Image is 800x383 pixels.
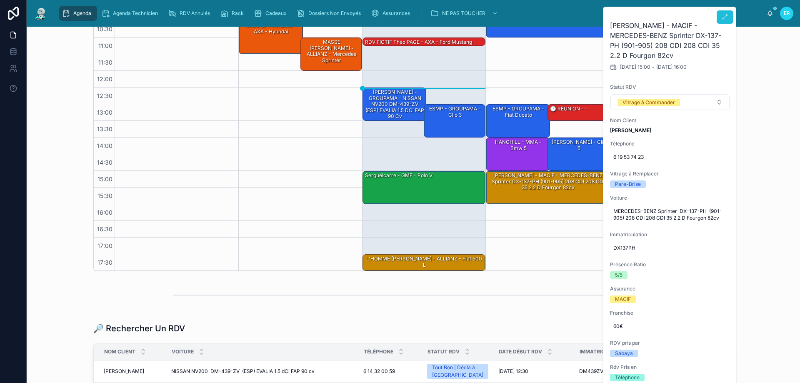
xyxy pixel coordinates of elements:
[549,105,588,113] div: 🕒 RÉUNION - -
[610,310,730,316] span: Franchise
[93,323,185,334] h1: 🔎 Rechercher Un RDV
[104,368,161,375] a: [PERSON_NAME]
[427,364,488,379] a: Tout Bon | Décla à [GEOGRAPHIC_DATA]
[33,7,48,20] img: App logo
[784,10,790,17] span: ER
[382,10,410,17] span: Assurances
[487,105,549,119] div: ESMP - GROUPAMA - fiat ducato
[615,374,640,381] div: Téléphone
[165,6,216,21] a: RDV Annulés
[487,138,549,152] div: HANCHILL - MMA - Bmw 5
[363,38,485,46] div: RDV FICTIF Théo PAGE - AXA - ford mustang
[239,21,302,54] div: SASU OPT INTERIM - AXA - hyundai
[364,88,426,120] div: [PERSON_NAME] - GROUPAMA - NISSAN NV200 DM-439-ZV (ESP) EVALIA 1.5 dCi FAP 90 cv
[656,64,687,70] span: [DATE] 16:00
[363,171,485,204] div: Sergueicarre - GMF - Polo V
[302,38,361,64] div: MASSE [PERSON_NAME] - ALLIANZ - Mercedes sprinter
[610,340,730,346] span: RDV pris par
[486,171,609,204] div: [PERSON_NAME] - MACIF - MERCEDES-BENZ Sprinter DX-137-PH (901-905) 208 CDI 208 CDI 35 2.2 D Fourg...
[610,117,730,124] span: Nom Client
[363,88,426,120] div: [PERSON_NAME] - GROUPAMA - NISSAN NV200 DM-439-ZV (ESP) EVALIA 1.5 dCi FAP 90 cv
[294,6,367,21] a: Dossiers Non Envoyés
[427,348,460,355] span: Statut RDV
[95,109,115,116] span: 13:00
[428,6,502,21] a: NE PAS TOUCHER
[171,368,315,375] span: NISSAN NV200 DM-439-ZV (ESP) EVALIA 1.5 dCi FAP 90 cv
[95,92,115,99] span: 12:30
[73,10,91,17] span: Agenda
[548,138,609,170] div: [PERSON_NAME] - clio 5
[95,125,115,133] span: 13:30
[104,348,135,355] span: Nom Client
[613,245,727,251] span: DX137PH
[55,4,767,23] div: scrollable content
[613,154,727,160] span: 6 19 53 74 23
[615,271,622,279] div: 5/5
[363,368,395,375] span: 6 14 32 00 59
[301,38,362,70] div: MASSE [PERSON_NAME] - ALLIANZ - Mercedes sprinter
[580,348,627,355] span: Immatriculation
[613,208,727,221] span: MERCEDES-BENZ Sprinter DX-137-PH (901-905) 208 CDI 208 CDI 35 2.2 D Fourgon 82cv
[171,368,353,375] a: NISSAN NV200 DM-439-ZV (ESP) EVALIA 1.5 dCi FAP 90 cv
[615,295,631,303] div: MACIF
[104,368,144,375] span: [PERSON_NAME]
[610,285,730,292] span: Assurance
[95,192,115,199] span: 15:30
[95,209,115,216] span: 16:00
[95,259,115,266] span: 17:30
[364,348,393,355] span: Téléphone
[95,175,115,183] span: 15:00
[442,10,485,17] span: NE PAS TOUCHER
[615,180,641,188] div: Pare-Brise
[579,368,603,375] span: DM439ZV
[364,255,485,269] div: L'HOMME [PERSON_NAME] - ALLIANZ - Fiat 500 L
[425,105,485,119] div: ESMP - GROUPAMA - Clio 3
[610,140,730,147] span: Téléphone
[232,10,244,17] span: Rack
[363,255,485,270] div: L'HOMME [PERSON_NAME] - ALLIANZ - Fiat 500 L
[610,261,730,268] span: Présence Ratio
[610,170,730,177] span: Vitrage à Remplacer
[251,6,292,21] a: Cadeaux
[95,159,115,166] span: 14:30
[424,105,485,137] div: ESMP - GROUPAMA - Clio 3
[622,99,675,106] div: Vitrage à Commander
[610,20,730,60] h2: [PERSON_NAME] - MACIF - MERCEDES-BENZ Sprinter DX-137-PH (901-905) 208 CDI 208 CDI 35 2.2 D Fourg...
[95,142,115,149] span: 14:00
[610,94,730,110] button: Select Button
[99,6,164,21] a: Agenda Technicien
[498,368,569,375] a: [DATE] 12:30
[217,6,250,21] a: Rack
[96,59,115,66] span: 11:30
[610,195,730,201] span: Voiture
[652,64,655,70] span: -
[364,172,433,179] div: Sergueicarre - GMF - Polo V
[95,25,115,33] span: 10:30
[172,348,194,355] span: Voiture
[620,64,650,70] span: [DATE] 15:00
[432,364,483,379] div: Tout Bon | Décla à [GEOGRAPHIC_DATA]
[180,10,210,17] span: RDV Annulés
[363,368,417,375] a: 6 14 32 00 59
[59,6,97,21] a: Agenda
[610,231,730,238] span: Immatriculation
[549,138,608,152] div: [PERSON_NAME] - clio 5
[96,42,115,49] span: 11:00
[610,84,730,90] span: Statut RDV
[610,364,730,370] span: Rdv Pris en
[615,350,633,357] div: Sabaya
[308,10,361,17] span: Dossiers Non Envoyés
[499,348,542,355] span: Date Début RDV
[240,22,302,35] div: SASU OPT INTERIM - AXA - hyundai
[498,368,528,375] span: [DATE] 12:30
[579,368,657,375] a: DM439ZV
[95,225,115,233] span: 16:30
[610,127,651,133] strong: [PERSON_NAME]
[487,172,608,191] div: [PERSON_NAME] - MACIF - MERCEDES-BENZ Sprinter DX-137-PH (901-905) 208 CDI 208 CDI 35 2.2 D Fourg...
[368,6,416,21] a: Assurances
[95,75,115,83] span: 12:00
[486,138,550,170] div: HANCHILL - MMA - Bmw 5
[364,38,473,46] div: RDV FICTIF Théo PAGE - AXA - ford mustang
[486,105,550,137] div: ESMP - GROUPAMA - fiat ducato
[265,10,287,17] span: Cadeaux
